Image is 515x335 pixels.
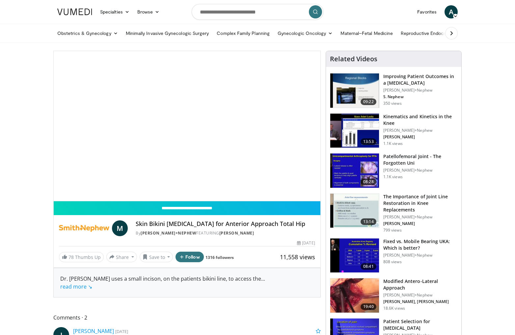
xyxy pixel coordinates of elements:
[361,98,376,105] span: 09:22
[361,218,376,225] span: 13:14
[383,228,402,233] p: 799 views
[140,252,173,262] button: Save to
[383,238,457,251] h3: Fixed vs. Mobile Bearing UKA: Which is better?
[297,240,315,246] div: [DATE]
[337,27,397,40] a: Maternal–Fetal Medicine
[60,275,314,291] div: Dr. [PERSON_NAME] uses a small incison, on the patients bikini line, to access the
[330,278,379,313] img: df1c4db8-fa70-4dbe-8176-20e68faa4108.150x105_q85_crop-smart_upscale.jpg
[383,221,457,226] p: [PERSON_NAME]
[383,88,457,93] p: [PERSON_NAME]+Nephew
[330,114,379,148] img: E3Io06GX5Di7Z1An4xMDoxOjA4MTsiGN.150x105_q85_crop-smart_upscale.jpg
[115,328,128,334] small: [DATE]
[383,128,457,133] p: [PERSON_NAME]+Nephew
[176,252,204,262] button: Follow
[59,220,109,236] img: Smith+Nephew
[330,153,457,188] a: 08:28 Patellofemoral Joint - The Forgotten Uni [PERSON_NAME]+Nephew 1.1K views
[330,193,457,233] a: 13:14 The Importance of Joint Line Restoration in Knee Replacements [PERSON_NAME]+Nephew [PERSON_...
[141,230,196,236] a: [PERSON_NAME]+Nephew
[219,230,254,236] a: [PERSON_NAME]
[361,179,376,185] span: 08:28
[383,214,457,220] p: [PERSON_NAME]+Nephew
[361,263,376,270] span: 08:41
[330,154,379,188] img: 98599f1d-9d1d-497b-bdce-5816f1f97f4f.150x105_q85_crop-smart_upscale.jpg
[60,283,92,290] a: read more ↘
[330,73,457,108] a: 09:22 Improving Patient Outcomes in a [MEDICAL_DATA] [PERSON_NAME]+Nephew S. Nephew 350 views
[383,94,457,99] p: S. Nephew
[133,5,164,18] a: Browse
[136,230,315,236] div: By FEATURING
[383,253,457,258] p: [PERSON_NAME]+Nephew
[383,259,402,265] p: 808 views
[330,278,457,313] a: 19:40 Modified Antero-Lateral Approach [PERSON_NAME]+Nephew [PERSON_NAME], [PERSON_NAME] 18.6K views
[330,113,457,148] a: 13:53 Kinematics and Kinetics in the Knee [PERSON_NAME]+Nephew [PERSON_NAME] 1.1K views
[383,134,457,140] p: [PERSON_NAME]
[383,174,403,180] p: 1.1K views
[96,5,133,18] a: Specialties
[136,220,315,228] h4: Skin Bikini [MEDICAL_DATA] for Anterior Approach Total Hip
[68,254,74,260] span: 78
[122,27,213,40] a: Minimally Invasive Gynecologic Surgery
[383,73,457,86] h3: Improving Patient Outcomes in a [MEDICAL_DATA]
[54,51,320,201] video-js: Video Player
[106,252,137,262] button: Share
[330,55,377,63] h4: Related Videos
[383,141,403,146] p: 1.1K views
[383,193,457,213] h3: The Importance of Joint Line Restoration in Knee Replacements
[445,5,458,18] a: A
[59,252,104,262] a: 78 Thumbs Up
[383,113,457,126] h3: Kinematics and Kinetics in the Knee
[112,220,128,236] a: M
[57,9,92,15] img: VuMedi Logo
[361,138,376,145] span: 13:53
[60,275,265,290] span: ...
[383,278,457,291] h3: Modified Antero-Lateral Approach
[205,255,234,260] a: 1316 followers
[383,293,457,298] p: [PERSON_NAME]+Nephew
[192,4,323,20] input: Search topics, interventions
[330,238,379,273] img: 4ad1d894-63c1-4efc-ada0-5d082dee3324.150x105_q85_crop-smart_upscale.jpg
[213,27,274,40] a: Complex Family Planning
[53,27,122,40] a: Obstetrics & Gynecology
[330,73,379,108] img: cbe168dd-b1ae-4569-88a3-28fafdc84e1a.150x105_q85_crop-smart_upscale.jpg
[53,313,321,322] span: Comments 2
[330,194,379,228] img: 688304f6-345e-4393-bb35-d015fa53fa53.150x105_q85_crop-smart_upscale.jpg
[330,238,457,273] a: 08:41 Fixed vs. Mobile Bearing UKA: Which is better? [PERSON_NAME]+Nephew 808 views
[413,5,441,18] a: Favorites
[383,306,405,311] p: 18.6K views
[73,327,114,335] a: [PERSON_NAME]
[383,299,457,304] p: [PERSON_NAME], [PERSON_NAME]
[397,27,507,40] a: Reproductive Endocrinology & [MEDICAL_DATA]
[383,168,457,173] p: [PERSON_NAME]+Nephew
[280,253,315,261] span: 11,558 views
[383,101,402,106] p: 350 views
[274,27,337,40] a: Gynecologic Oncology
[383,153,457,166] h3: Patellofemoral Joint - The Forgotten Uni
[361,303,376,310] span: 19:40
[383,318,457,331] h3: Patient Selection for [MEDICAL_DATA]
